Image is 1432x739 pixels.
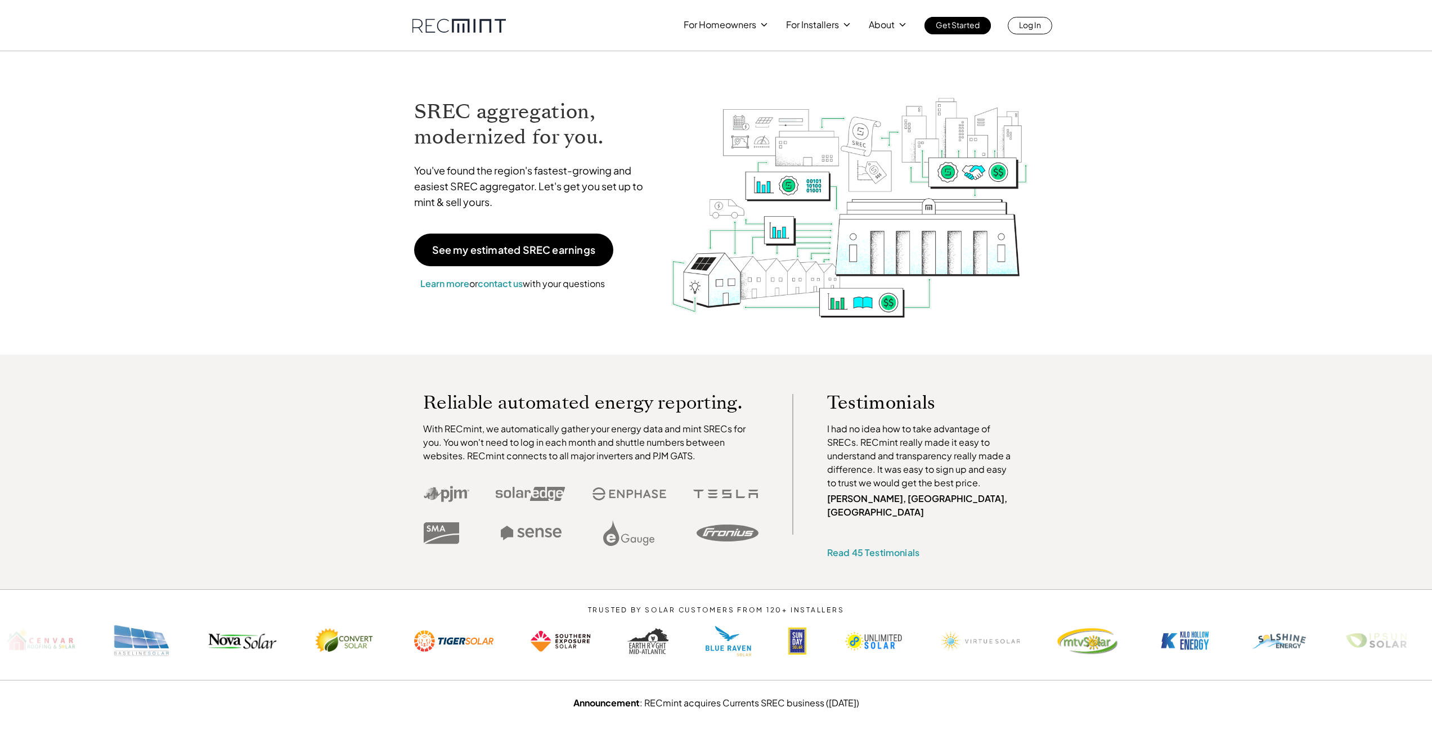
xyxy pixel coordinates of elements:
p: [PERSON_NAME], [GEOGRAPHIC_DATA], [GEOGRAPHIC_DATA] [827,492,1016,519]
p: With RECmint, we automatically gather your energy data and mint SRECs for you. You won't need to ... [423,422,758,463]
p: See my estimated SREC earnings [432,245,595,255]
p: Testimonials [827,394,995,411]
a: contact us [478,277,523,289]
p: About [869,17,895,33]
p: Reliable automated energy reporting. [423,394,758,411]
h1: SREC aggregation, modernized for you. [414,99,654,150]
a: Log In [1008,17,1052,34]
strong: Announcement [573,697,640,709]
a: Get Started [924,17,991,34]
p: Get Started [936,17,980,33]
p: You've found the region's fastest-growing and easiest SREC aggregator. Let's get you set up to mi... [414,163,654,210]
a: See my estimated SREC earnings [414,234,613,266]
a: Announcement: RECmint acquires Currents SREC business ([DATE]) [573,697,859,709]
p: or with your questions [414,276,611,291]
a: Learn more [420,277,469,289]
img: RECmint value cycle [670,68,1029,321]
a: Read 45 Testimonials [827,547,919,558]
p: For Homeowners [684,17,756,33]
p: Log In [1019,17,1041,33]
p: For Installers [786,17,839,33]
p: I had no idea how to take advantage of SRECs. RECmint really made it easy to understand and trans... [827,422,1016,490]
p: TRUSTED BY SOLAR CUSTOMERS FROM 120+ INSTALLERS [554,606,878,614]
